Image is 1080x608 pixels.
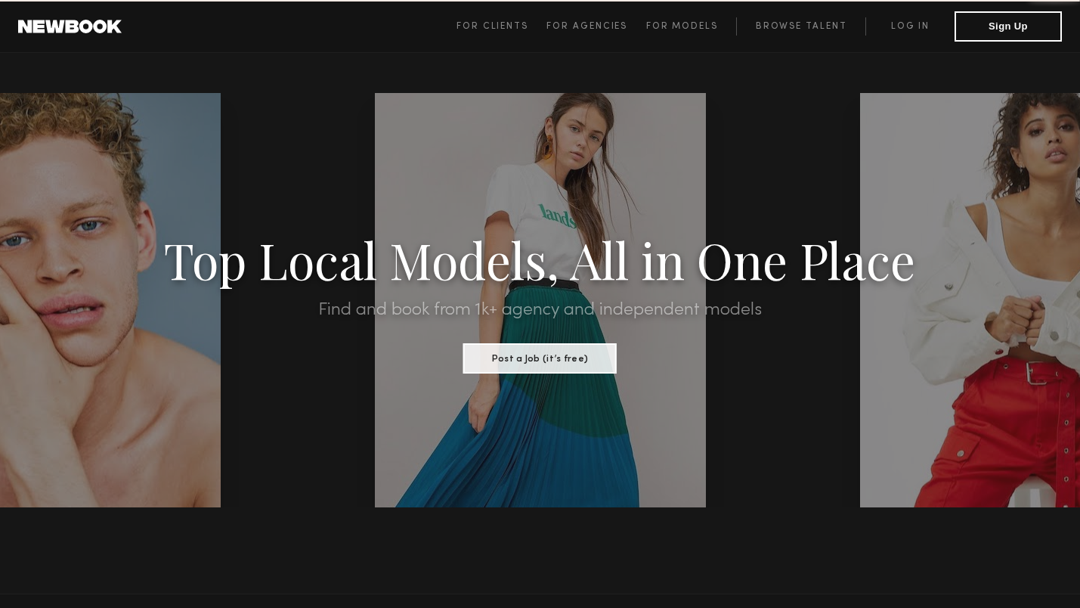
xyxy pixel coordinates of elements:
[955,11,1062,42] button: Sign Up
[81,236,999,283] h1: Top Local Models, All in One Place
[81,301,999,319] h2: Find and book from 1k+ agency and independent models
[736,17,865,36] a: Browse Talent
[456,17,546,36] a: For Clients
[865,17,955,36] a: Log in
[646,22,718,31] span: For Models
[456,22,528,31] span: For Clients
[463,343,617,374] button: Post a Job (it’s free)
[463,349,617,365] a: Post a Job (it’s free)
[546,17,645,36] a: For Agencies
[646,17,737,36] a: For Models
[546,22,627,31] span: For Agencies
